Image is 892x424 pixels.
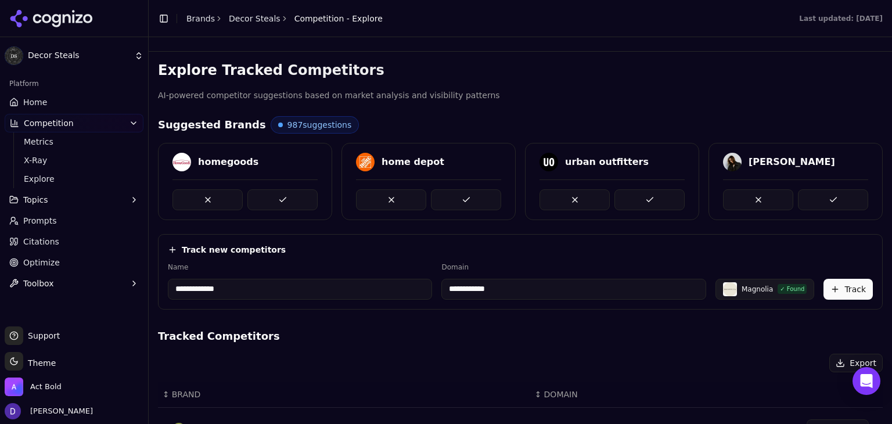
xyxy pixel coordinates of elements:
[198,155,258,169] div: homegoods
[565,155,649,169] div: urban outfitters
[530,382,687,408] th: DOMAIN
[823,279,873,300] button: Track
[5,253,143,272] a: Optimize
[294,13,383,24] span: Competition - Explore
[535,389,682,400] div: ↕DOMAIN
[5,232,143,251] a: Citations
[186,14,215,23] a: Brands
[24,136,125,148] span: Metrics
[172,389,201,400] span: BRAND
[23,330,60,342] span: Support
[829,354,883,372] button: Export
[23,194,48,206] span: Topics
[19,134,130,150] a: Metrics
[441,263,706,272] label: Domain
[28,51,130,61] span: Decor Steals
[5,93,143,112] a: Home
[723,282,737,296] img: Magnolia logo
[723,153,742,171] img: michaels
[5,74,143,93] div: Platform
[5,403,21,419] img: David White
[5,114,143,132] button: Competition
[799,14,883,23] div: Last updated: [DATE]
[182,244,286,256] h4: Track new competitors
[163,389,526,400] div: ↕BRAND
[158,328,883,344] h4: Tracked Competitors
[172,153,191,171] img: homegoods
[24,154,125,166] span: X-Ray
[23,96,47,108] span: Home
[5,211,143,230] a: Prompts
[539,153,558,171] img: urban outfitters
[382,155,444,169] div: home depot
[778,284,807,294] div: ✓ Found
[186,13,383,24] nav: breadcrumb
[168,263,432,272] label: Name
[23,257,60,268] span: Optimize
[356,153,375,171] img: home depot
[23,236,59,247] span: Citations
[23,215,57,227] span: Prompts
[229,13,280,24] a: Decor Steals
[853,367,880,395] div: Open Intercom Messenger
[158,89,883,102] p: AI-powered competitor suggestions based on market analysis and visibility patterns
[26,406,93,416] span: [PERSON_NAME]
[5,46,23,65] img: Decor Steals
[544,389,578,400] span: DOMAIN
[158,61,883,80] h3: Explore Tracked Competitors
[5,274,143,293] button: Toolbox
[5,403,93,419] button: Open user button
[5,191,143,209] button: Topics
[30,382,62,392] span: Act Bold
[5,378,23,396] img: Act Bold
[24,117,74,129] span: Competition
[287,119,352,131] span: 987 suggestions
[24,173,125,185] span: Explore
[158,117,266,133] h4: Suggested Brands
[19,152,130,168] a: X-Ray
[23,278,54,289] span: Toolbox
[23,358,56,368] span: Theme
[742,285,773,294] div: Magnolia
[5,378,62,396] button: Open organization switcher
[19,171,130,187] a: Explore
[749,155,835,169] div: [PERSON_NAME]
[158,382,530,408] th: BRAND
